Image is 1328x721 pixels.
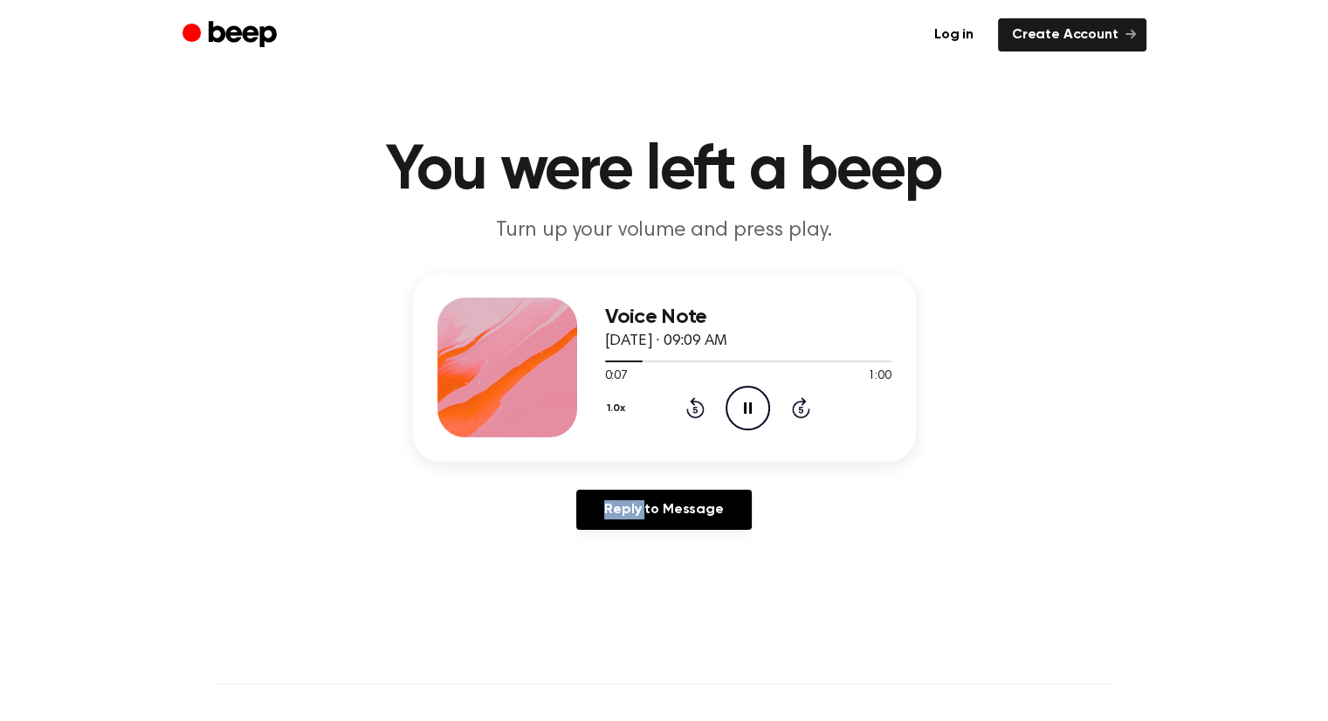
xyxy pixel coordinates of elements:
[329,216,1000,245] p: Turn up your volume and press play.
[182,18,281,52] a: Beep
[576,490,751,530] a: Reply to Message
[920,18,987,51] a: Log in
[605,394,632,423] button: 1.0x
[605,306,891,329] h3: Voice Note
[605,367,628,386] span: 0:07
[868,367,891,386] span: 1:00
[605,333,727,349] span: [DATE] · 09:09 AM
[217,140,1111,203] h1: You were left a beep
[998,18,1146,51] a: Create Account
